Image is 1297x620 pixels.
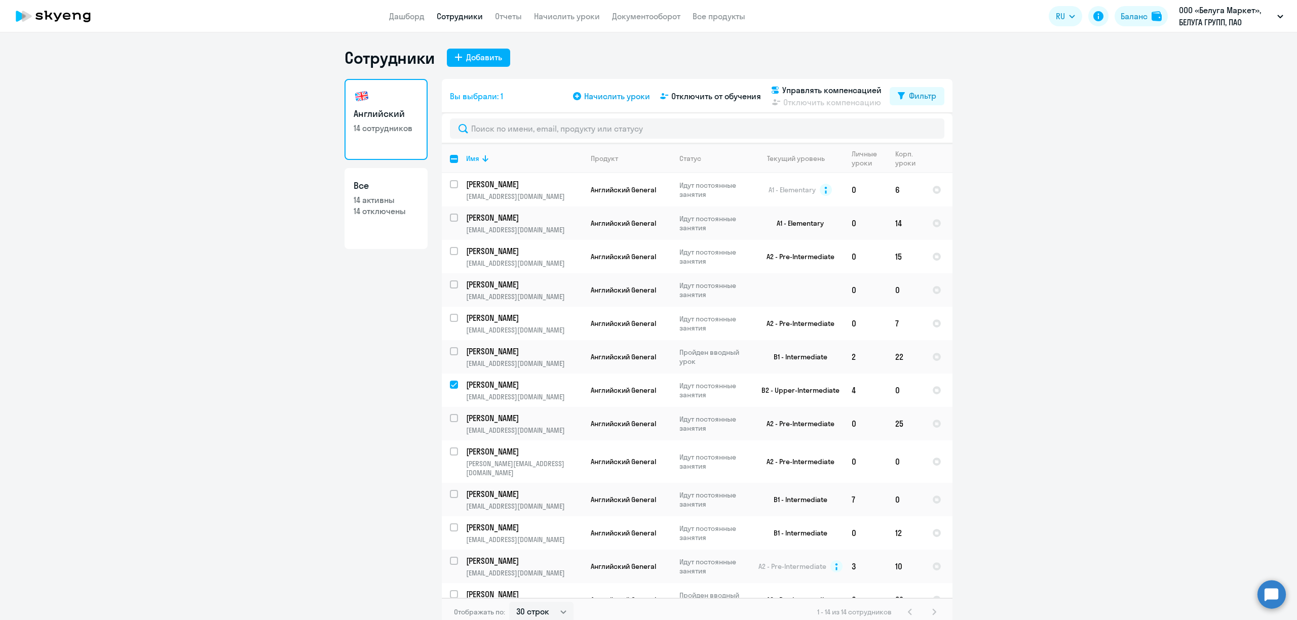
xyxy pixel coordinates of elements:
[591,285,656,295] span: Английский General
[450,90,503,102] span: Вы выбрали: 1
[591,386,656,395] span: Английский General
[466,312,582,323] a: [PERSON_NAME]
[534,11,600,21] a: Начислить уроки
[450,118,944,139] input: Поиск по имени, email, продукту или статусу
[466,379,582,390] a: [PERSON_NAME]
[887,583,924,616] td: 32
[909,90,936,102] div: Фильтр
[749,440,844,483] td: A2 - Pre-Intermediate
[591,319,656,328] span: Английский General
[466,312,581,323] p: [PERSON_NAME]
[887,340,924,374] td: 22
[345,48,435,68] h1: Сотрудники
[591,495,656,504] span: Английский General
[466,179,581,190] p: [PERSON_NAME]
[466,392,582,401] p: [EMAIL_ADDRESS][DOMAIN_NAME]
[679,314,749,333] p: Идут постоянные занятия
[679,381,749,399] p: Идут постоянные занятия
[345,79,428,160] a: Английский14 сотрудников
[844,407,887,440] td: 0
[887,440,924,483] td: 0
[466,589,581,600] p: [PERSON_NAME]
[354,205,418,217] p: 14 отключены
[591,528,656,538] span: Английский General
[758,562,826,571] span: A2 - Pre-Intermediate
[354,179,418,192] h3: Все
[584,90,650,102] span: Начислить уроки
[389,11,425,21] a: Дашборд
[466,555,581,566] p: [PERSON_NAME]
[844,550,887,583] td: 3
[466,346,581,357] p: [PERSON_NAME]
[887,173,924,206] td: 6
[447,49,510,67] button: Добавить
[591,154,618,163] div: Продукт
[679,524,749,542] p: Идут постоянные занятия
[354,107,418,120] h3: Английский
[844,273,887,307] td: 0
[844,340,887,374] td: 2
[844,240,887,273] td: 0
[679,214,749,232] p: Идут постоянные занятия
[466,346,582,357] a: [PERSON_NAME]
[466,535,582,544] p: [EMAIL_ADDRESS][DOMAIN_NAME]
[495,11,522,21] a: Отчеты
[679,557,749,575] p: Идут постоянные занятия
[679,281,749,299] p: Идут постоянные занятия
[466,325,582,335] p: [EMAIL_ADDRESS][DOMAIN_NAME]
[852,149,887,168] div: Личные уроки
[767,154,825,163] div: Текущий уровень
[679,452,749,471] p: Идут постоянные занятия
[466,279,582,290] a: [PERSON_NAME]
[437,11,483,21] a: Сотрудники
[844,206,887,240] td: 0
[466,154,582,163] div: Имя
[749,240,844,273] td: A2 - Pre-Intermediate
[887,206,924,240] td: 14
[749,516,844,550] td: B1 - Intermediate
[466,459,582,477] p: [PERSON_NAME][EMAIL_ADDRESS][DOMAIN_NAME]
[591,595,656,604] span: Английский General
[466,154,479,163] div: Имя
[679,247,749,266] p: Идут постоянные занятия
[466,225,582,234] p: [EMAIL_ADDRESS][DOMAIN_NAME]
[844,374,887,407] td: 4
[354,122,418,134] p: 14 сотрудников
[354,194,418,205] p: 14 активны
[591,352,656,361] span: Английский General
[1174,4,1288,28] button: ООО «Белуга Маркет», БЕЛУГА ГРУПП, ПАО
[844,583,887,616] td: 0
[354,88,370,104] img: english
[757,154,843,163] div: Текущий уровень
[466,446,582,457] a: [PERSON_NAME]
[591,154,671,163] div: Продукт
[749,340,844,374] td: B1 - Intermediate
[887,516,924,550] td: 12
[466,446,581,457] p: [PERSON_NAME]
[844,307,887,340] td: 0
[679,490,749,509] p: Идут постоянные занятия
[895,149,917,168] div: Корп. уроки
[671,90,761,102] span: Отключить от обучения
[679,154,749,163] div: Статус
[1049,6,1082,26] button: RU
[887,407,924,440] td: 25
[1121,10,1148,22] div: Баланс
[679,348,749,366] p: Пройден вводный урок
[749,583,844,616] td: A2 - Pre-Intermediate
[844,440,887,483] td: 0
[887,307,924,340] td: 7
[844,173,887,206] td: 0
[591,252,656,261] span: Английский General
[466,192,582,201] p: [EMAIL_ADDRESS][DOMAIN_NAME]
[591,185,656,194] span: Английский General
[466,212,581,223] p: [PERSON_NAME]
[749,374,844,407] td: B2 - Upper-Intermediate
[466,488,582,500] a: [PERSON_NAME]
[1056,10,1065,22] span: RU
[466,568,582,577] p: [EMAIL_ADDRESS][DOMAIN_NAME]
[887,550,924,583] td: 10
[1179,4,1273,28] p: ООО «Белуга Маркет», БЕЛУГА ГРУПП, ПАО
[679,591,749,609] p: Пройден вводный урок
[591,562,656,571] span: Английский General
